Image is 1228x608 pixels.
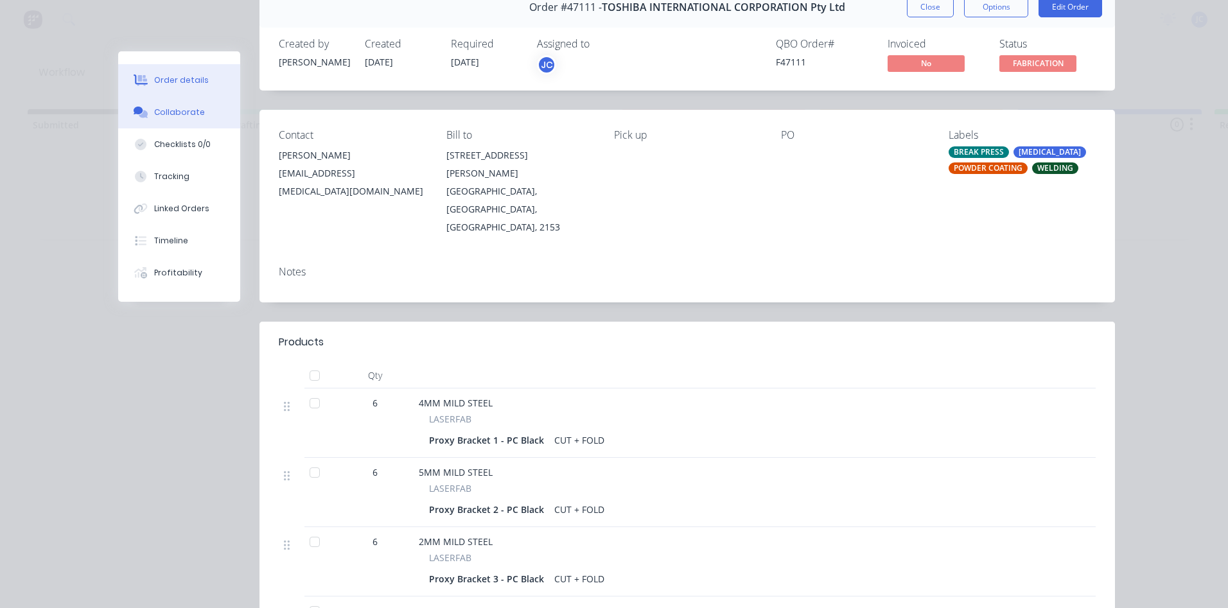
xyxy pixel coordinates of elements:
[451,38,522,50] div: Required
[999,55,1076,74] button: FABRICATION
[279,266,1096,278] div: Notes
[154,139,211,150] div: Checklists 0/0
[154,203,209,214] div: Linked Orders
[154,235,188,247] div: Timeline
[949,129,1096,141] div: Labels
[446,146,593,182] div: [STREET_ADDRESS][PERSON_NAME]
[154,267,202,279] div: Profitability
[154,74,209,86] div: Order details
[529,1,602,13] span: Order #47111 -
[1032,162,1078,174] div: WELDING
[429,482,471,495] span: LASERFAB
[1013,146,1086,158] div: [MEDICAL_DATA]
[154,107,205,118] div: Collaborate
[279,164,426,200] div: [EMAIL_ADDRESS][MEDICAL_DATA][DOMAIN_NAME]
[337,363,414,388] div: Qty
[781,129,928,141] div: PO
[549,569,610,588] div: CUT + FOLD
[279,38,349,50] div: Created by
[118,225,240,257] button: Timeline
[537,55,556,74] button: JC
[373,396,378,410] span: 6
[429,569,549,588] div: Proxy Bracket 3 - PC Black
[429,551,471,564] span: LASERFAB
[602,1,845,13] span: TOSHIBA INTERNATIONAL CORPORATION Pty Ltd
[429,412,471,426] span: LASERFAB
[154,171,189,182] div: Tracking
[365,56,393,68] span: [DATE]
[949,146,1009,158] div: BREAK PRESS
[118,193,240,225] button: Linked Orders
[118,128,240,161] button: Checklists 0/0
[446,146,593,236] div: [STREET_ADDRESS][PERSON_NAME][GEOGRAPHIC_DATA], [GEOGRAPHIC_DATA], [GEOGRAPHIC_DATA], 2153
[419,535,493,548] span: 2MM MILD STEEL
[373,465,378,479] span: 6
[419,466,493,478] span: 5MM MILD STEEL
[429,500,549,519] div: Proxy Bracket 2 - PC Black
[118,64,240,96] button: Order details
[614,129,761,141] div: Pick up
[279,55,349,69] div: [PERSON_NAME]
[419,397,493,409] span: 4MM MILD STEEL
[549,500,610,519] div: CUT + FOLD
[451,56,479,68] span: [DATE]
[279,146,426,164] div: [PERSON_NAME]
[549,431,610,449] div: CUT + FOLD
[365,38,435,50] div: Created
[888,38,984,50] div: Invoiced
[776,55,872,69] div: F47111
[118,161,240,193] button: Tracking
[999,55,1076,71] span: FABRICATION
[999,38,1096,50] div: Status
[373,535,378,548] span: 6
[118,257,240,289] button: Profitability
[279,129,426,141] div: Contact
[279,334,324,350] div: Products
[537,38,665,50] div: Assigned to
[118,96,240,128] button: Collaborate
[446,182,593,236] div: [GEOGRAPHIC_DATA], [GEOGRAPHIC_DATA], [GEOGRAPHIC_DATA], 2153
[776,38,872,50] div: QBO Order #
[429,431,549,449] div: Proxy Bracket 1 - PC Black
[279,146,426,200] div: [PERSON_NAME][EMAIL_ADDRESS][MEDICAL_DATA][DOMAIN_NAME]
[446,129,593,141] div: Bill to
[888,55,965,71] span: No
[949,162,1028,174] div: POWDER COATING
